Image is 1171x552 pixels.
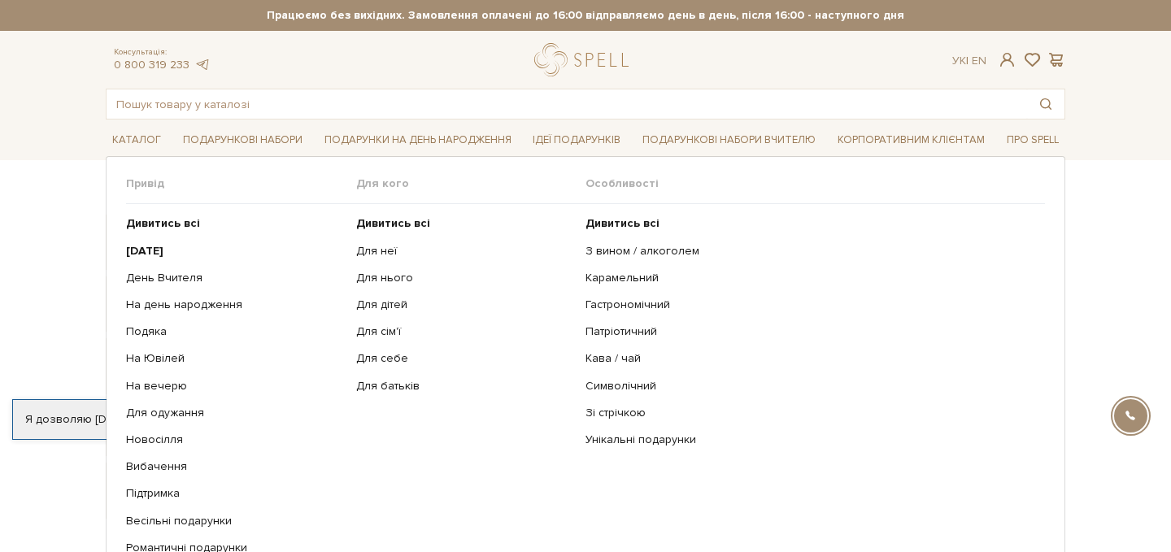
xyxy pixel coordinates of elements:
[585,406,1033,420] a: Зі стрічкою
[636,126,822,154] a: Подарункові набори Вчителю
[534,43,636,76] a: logo
[114,58,189,72] a: 0 800 319 233
[126,176,356,191] span: Привід
[126,432,344,447] a: Новосілля
[585,432,1033,447] a: Унікальні подарунки
[126,216,344,231] a: Дивитись всі
[13,412,454,427] div: Я дозволяю [DOMAIN_NAME] використовувати
[126,324,344,339] a: Подяка
[585,216,1033,231] a: Дивитись всі
[585,298,1033,312] a: Гастрономічний
[356,176,586,191] span: Для кого
[126,379,344,393] a: На вечерю
[106,128,168,153] a: Каталог
[585,216,660,230] b: Дивитись всі
[585,271,1033,285] a: Карамельний
[126,514,344,528] a: Весільні подарунки
[952,54,986,68] div: Ук
[356,324,574,339] a: Для сім'ї
[107,89,1027,119] input: Пошук товару у каталозі
[585,244,1033,259] a: З вином / алкоголем
[126,271,344,285] a: День Вчителя
[1000,128,1065,153] a: Про Spell
[106,8,1065,23] strong: Працюємо без вихідних. Замовлення оплачені до 16:00 відправляємо день в день, після 16:00 - насту...
[831,128,991,153] a: Корпоративним клієнтам
[176,128,309,153] a: Подарункові набори
[126,298,344,312] a: На день народження
[318,128,518,153] a: Подарунки на День народження
[126,244,163,258] b: [DATE]
[356,216,430,230] b: Дивитись всі
[126,459,344,474] a: Вибачення
[356,298,574,312] a: Для дітей
[585,176,1045,191] span: Особливості
[585,379,1033,393] a: Символічний
[126,351,344,366] a: На Ювілей
[126,216,200,230] b: Дивитись всі
[1027,89,1064,119] button: Пошук товару у каталозі
[126,244,344,259] a: [DATE]
[126,486,344,501] a: Підтримка
[585,324,1033,339] a: Патріотичний
[194,58,210,72] a: telegram
[356,216,574,231] a: Дивитись всі
[972,54,986,67] a: En
[585,351,1033,366] a: Кава / чай
[356,379,574,393] a: Для батьків
[966,54,969,67] span: |
[356,351,574,366] a: Для себе
[114,47,210,58] span: Консультація:
[356,271,574,285] a: Для нього
[126,406,344,420] a: Для одужання
[526,128,627,153] a: Ідеї подарунків
[356,244,574,259] a: Для неї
